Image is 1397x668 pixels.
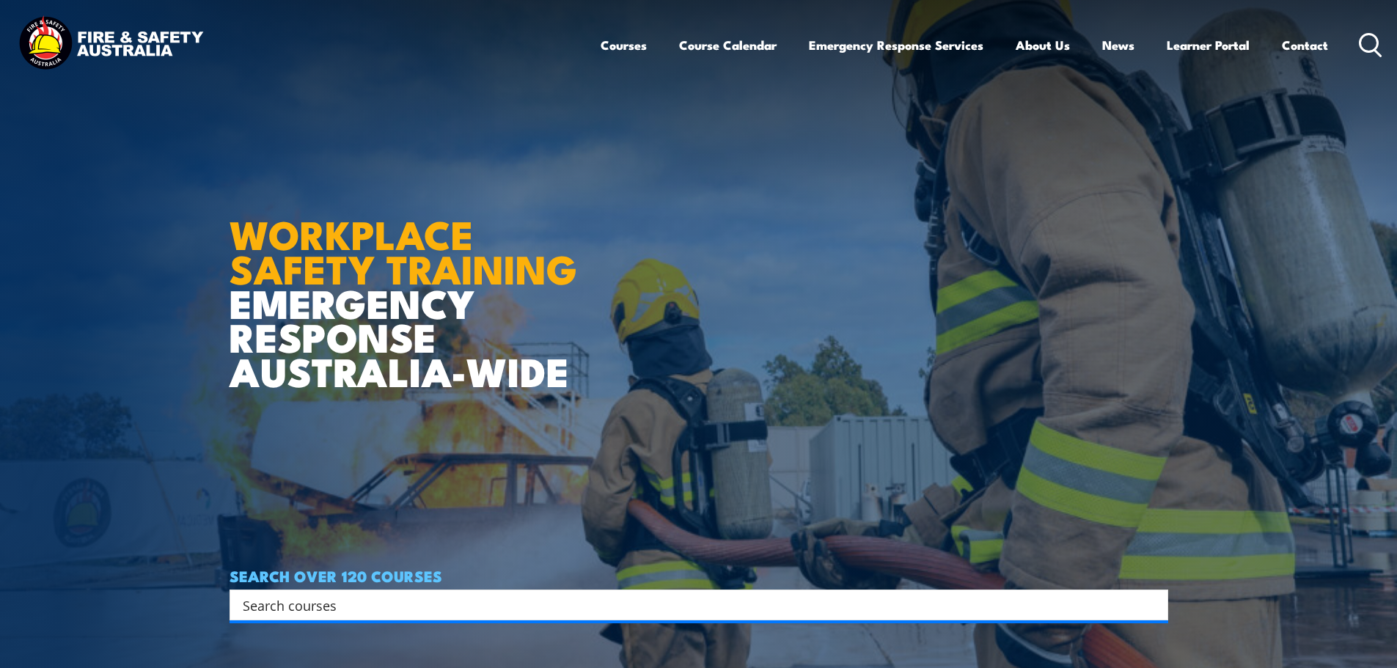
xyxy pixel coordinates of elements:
[1016,26,1070,65] a: About Us
[230,568,1168,584] h4: SEARCH OVER 120 COURSES
[1143,595,1163,615] button: Search magnifier button
[809,26,983,65] a: Emergency Response Services
[230,202,577,298] strong: WORKPLACE SAFETY TRAINING
[1167,26,1250,65] a: Learner Portal
[679,26,777,65] a: Course Calendar
[601,26,647,65] a: Courses
[246,595,1139,615] form: Search form
[230,180,588,388] h1: EMERGENCY RESPONSE AUSTRALIA-WIDE
[1102,26,1134,65] a: News
[243,594,1136,616] input: Search input
[1282,26,1328,65] a: Contact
